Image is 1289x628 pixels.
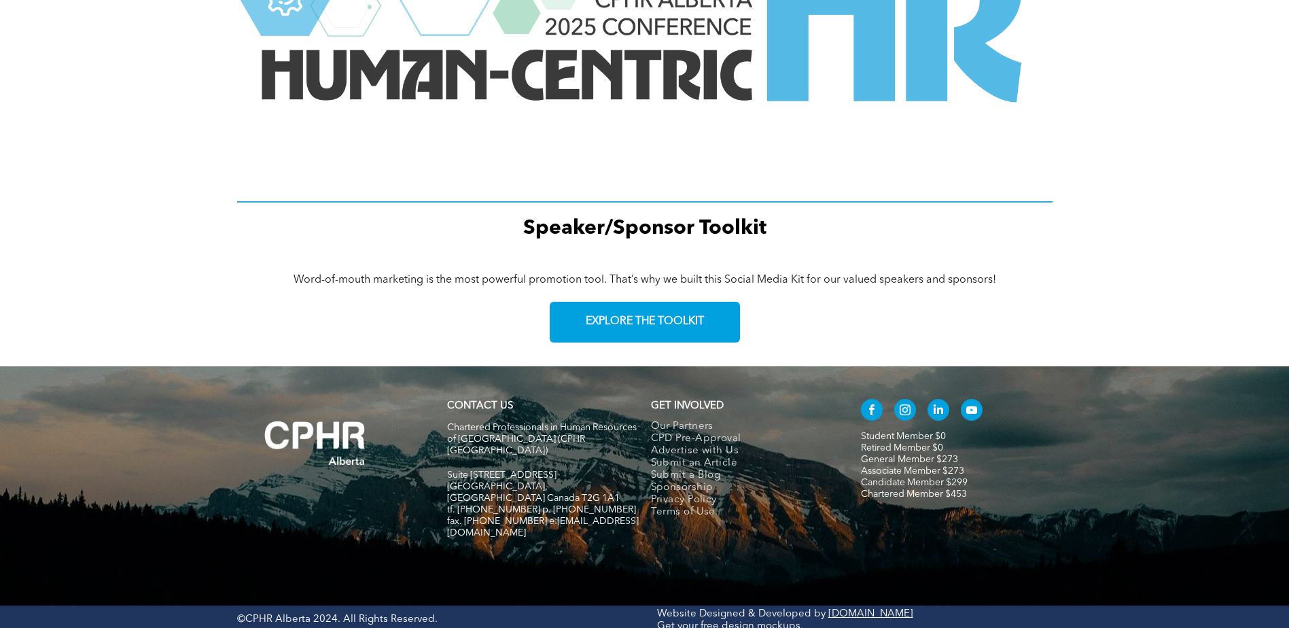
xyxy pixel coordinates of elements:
[447,401,513,411] a: CONTACT US
[447,482,620,503] span: [GEOGRAPHIC_DATA], [GEOGRAPHIC_DATA] Canada T2G 1A1
[961,399,983,424] a: youtube
[861,443,943,453] a: Retired Member $0
[861,455,958,464] a: General Member $273
[447,470,557,480] span: Suite [STREET_ADDRESS]
[651,445,832,457] a: Advertise with Us
[237,614,438,625] span: ©CPHR Alberta 2024. All Rights Reserved.
[861,489,967,499] a: Chartered Member $453
[861,478,968,487] a: Candidate Member $299
[657,609,826,619] a: Website Designed & Developed by
[861,432,946,441] a: Student Member $0
[651,401,724,411] span: GET INVOLVED
[861,466,964,476] a: Associate Member $273
[928,399,949,424] a: linkedin
[651,421,832,433] a: Our Partners
[651,457,832,470] a: Submit an Article
[651,433,832,445] a: CPD Pre-Approval
[586,315,704,328] span: EXPLORE THE TOOLKIT
[651,470,832,482] a: Submit a Blog
[651,494,832,506] a: Privacy Policy
[550,302,740,343] a: EXPLORE THE TOOLKIT
[447,517,639,538] span: fax. [PHONE_NUMBER] e:[EMAIL_ADDRESS][DOMAIN_NAME]
[828,609,913,619] a: [DOMAIN_NAME]
[651,482,832,494] a: Sponsorship
[651,506,832,519] a: Terms of Use
[294,275,996,285] span: Word-of-mouth marketing is the most powerful promotion tool. That’s why we built this Social Medi...
[447,423,637,455] span: Chartered Professionals in Human Resources of [GEOGRAPHIC_DATA] (CPHR [GEOGRAPHIC_DATA])
[447,505,636,514] span: tf. [PHONE_NUMBER] p. [PHONE_NUMBER]
[523,218,766,239] span: Speaker/Sponsor Toolkit
[894,399,916,424] a: instagram
[237,394,393,493] img: A white background with a few lines on it
[861,399,883,424] a: facebook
